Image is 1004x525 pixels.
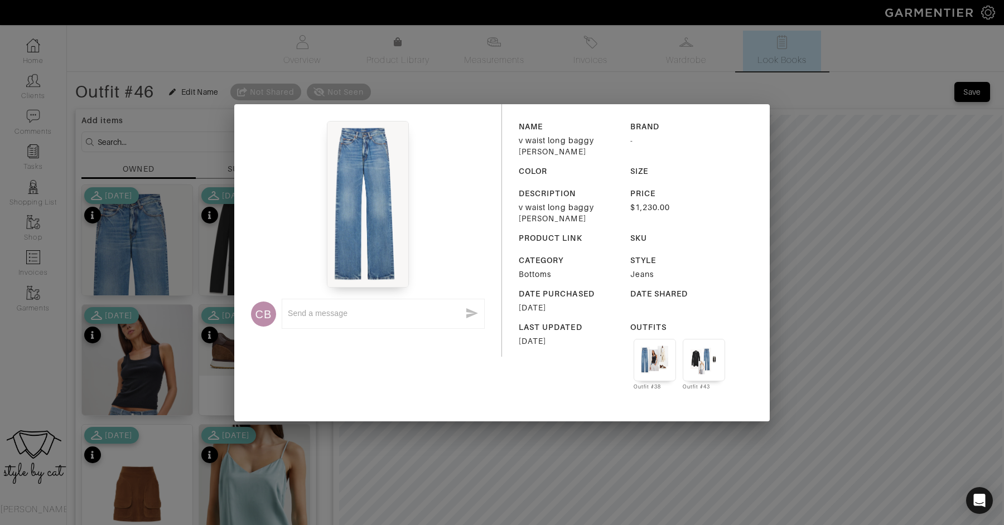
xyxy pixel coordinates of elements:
[966,487,993,514] div: Open Intercom Messenger
[630,202,733,213] div: $1,230.00
[630,121,733,132] div: BRAND
[640,345,670,375] img: Outfit Outfit #38
[519,269,622,280] div: Bottoms
[519,232,593,244] div: PRODUCT LINK
[630,322,733,333] div: OUTFITS
[630,288,733,299] div: DATE SHARED
[630,255,733,266] div: STYLE
[519,202,622,224] div: v waist long baggy [PERSON_NAME]
[689,345,719,375] img: Outfit Outfit #43
[519,322,622,333] div: LAST UPDATED
[519,255,622,266] div: CATEGORY
[683,383,725,390] div: Outfit #43
[630,269,733,280] div: Jeans
[251,302,276,327] div: CB
[519,302,622,313] div: [DATE]
[519,135,622,157] div: v waist long baggy [PERSON_NAME]
[630,232,733,244] div: SKU
[630,188,733,199] div: PRICE
[519,288,622,299] div: DATE PURCHASED
[519,336,622,347] div: [DATE]
[519,188,622,199] div: DESCRIPTION
[630,135,733,146] div: -
[519,166,622,177] div: COLOR
[327,121,409,288] img: qkRjEKB75vbYMWxErAmm4cg3.png
[630,166,733,177] div: SIZE
[634,383,676,390] div: Outfit #38
[519,121,622,132] div: NAME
